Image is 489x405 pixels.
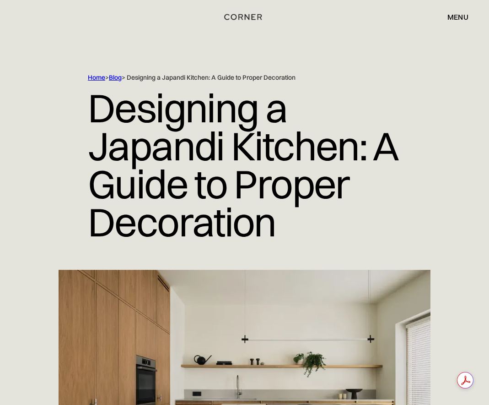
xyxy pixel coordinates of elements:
div: > > Designing a Japandi Kitchen: A Guide to Proper Decoration [88,73,401,82]
div: menu [438,9,468,25]
h1: Designing a Japandi Kitchen: A Guide to Proper Decoration [88,82,401,248]
div: menu [447,13,468,21]
a: home [214,11,275,23]
a: Blog [109,73,122,82]
a: Home [88,73,105,82]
